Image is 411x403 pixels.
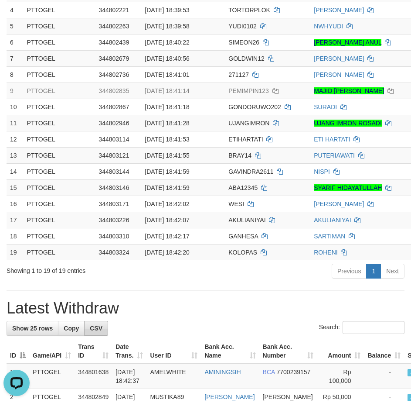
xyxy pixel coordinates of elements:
[7,339,29,364] th: ID: activate to sort column descending
[228,120,269,127] span: UJANGIMRON
[24,83,95,99] td: PTTOGEL
[145,120,189,127] span: [DATE] 18:41:28
[99,233,129,240] span: 344803310
[24,228,95,244] td: PTTOGEL
[314,120,382,127] a: UJANG IMRON ROSADI
[7,263,165,275] div: Showing 1 to 19 of 19 entries
[99,55,129,62] span: 344802679
[317,364,364,389] td: Rp 100,000
[7,212,24,228] td: 17
[145,87,189,94] span: [DATE] 18:41:14
[204,369,241,375] a: AMININGSIH
[277,369,311,375] span: Copy 7700239157 to clipboard
[7,321,58,336] a: Show 25 rows
[228,39,259,46] span: SIMEON26
[145,184,189,191] span: [DATE] 18:41:59
[58,321,85,336] a: Copy
[228,168,273,175] span: GAVINDRA2611
[314,168,330,175] a: NISPI
[7,66,24,83] td: 8
[145,168,189,175] span: [DATE] 18:41:59
[7,2,24,18] td: 4
[366,264,381,279] a: 1
[228,103,281,110] span: GONDORUWO202
[99,120,129,127] span: 344802946
[24,34,95,50] td: PTTOGEL
[99,184,129,191] span: 344803146
[314,152,355,159] a: PUTERIAWATI
[380,264,404,279] a: Next
[24,163,95,179] td: PTTOGEL
[24,66,95,83] td: PTTOGEL
[112,339,146,364] th: Date Trans.: activate to sort column ascending
[263,369,275,375] span: BCA
[24,244,95,260] td: PTTOGEL
[201,339,259,364] th: Bank Acc. Name: activate to sort column ascending
[314,39,381,46] a: [PERSON_NAME] ANUL
[228,249,257,256] span: KOLOPAS
[364,364,404,389] td: -
[7,300,404,317] h1: Latest Withdraw
[145,249,189,256] span: [DATE] 18:42:20
[99,249,129,256] span: 344803324
[145,39,189,46] span: [DATE] 18:40:22
[263,393,313,400] span: [PERSON_NAME]
[99,39,129,46] span: 344802439
[29,364,75,389] td: PTTOGEL
[314,7,364,14] a: [PERSON_NAME]
[145,217,189,224] span: [DATE] 18:42:07
[314,23,343,30] a: NWHYUDI
[314,200,364,207] a: [PERSON_NAME]
[228,200,244,207] span: WESI
[314,87,384,94] a: MAJID [PERSON_NAME]
[24,179,95,196] td: PTTOGEL
[24,99,95,115] td: PTTOGEL
[228,71,249,78] span: 271127
[7,196,24,212] td: 16
[228,184,258,191] span: ABA12345
[7,131,24,147] td: 12
[314,103,337,110] a: SURADI
[12,325,53,332] span: Show 25 rows
[99,200,129,207] span: 344803171
[314,71,364,78] a: [PERSON_NAME]
[112,364,146,389] td: [DATE] 18:42:37
[145,23,189,30] span: [DATE] 18:39:58
[84,321,108,336] a: CSV
[7,163,24,179] td: 14
[90,325,102,332] span: CSV
[75,339,112,364] th: Trans ID: activate to sort column ascending
[314,184,382,191] a: SYARIF HIDAYATULLAH
[228,23,257,30] span: YUDI0102
[24,50,95,66] td: PTTOGEL
[7,18,24,34] td: 5
[146,339,201,364] th: User ID: activate to sort column ascending
[228,217,265,224] span: AKULIANIYAI
[64,325,79,332] span: Copy
[24,212,95,228] td: PTTOGEL
[228,55,264,62] span: GOLDWIN12
[24,147,95,163] td: PTTOGEL
[99,87,129,94] span: 344802835
[99,168,129,175] span: 344803144
[314,136,350,143] a: ETI HARTATI
[99,217,129,224] span: 344803226
[314,217,351,224] a: AKULIANIYAI
[24,2,95,18] td: PTTOGEL
[24,196,95,212] td: PTTOGEL
[3,3,30,30] button: Open LiveChat chat widget
[29,339,75,364] th: Game/API: activate to sort column ascending
[145,55,189,62] span: [DATE] 18:40:56
[228,87,269,94] span: PEMIMPIN123
[7,147,24,163] td: 13
[146,364,201,389] td: AMELWHITE
[99,136,129,143] span: 344803114
[24,131,95,147] td: PTTOGEL
[259,339,317,364] th: Bank Acc. Number: activate to sort column ascending
[7,179,24,196] td: 15
[7,34,24,50] td: 6
[228,233,258,240] span: GANHESA
[145,233,189,240] span: [DATE] 18:42:17
[145,103,189,110] span: [DATE] 18:41:18
[7,228,24,244] td: 18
